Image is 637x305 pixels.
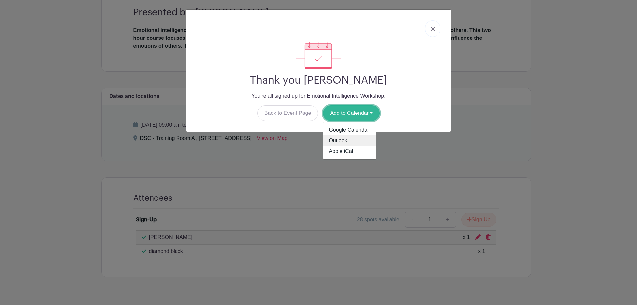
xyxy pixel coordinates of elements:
[191,74,446,87] h2: Thank you [PERSON_NAME]
[323,135,376,146] a: Outlook
[191,92,446,100] p: You're all signed up for Emotional Intelligence Workshop.
[323,146,376,157] a: Apple iCal
[431,27,435,31] img: close_button-5f87c8562297e5c2d7936805f587ecaba9071eb48480494691a3f1689db116b3.svg
[296,42,341,69] img: signup_complete-c468d5dda3e2740ee63a24cb0ba0d3ce5d8a4ecd24259e683200fb1569d990c8.svg
[323,105,380,121] button: Add to Calendar
[323,125,376,135] a: Google Calendar
[257,105,318,121] a: Back to Event Page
